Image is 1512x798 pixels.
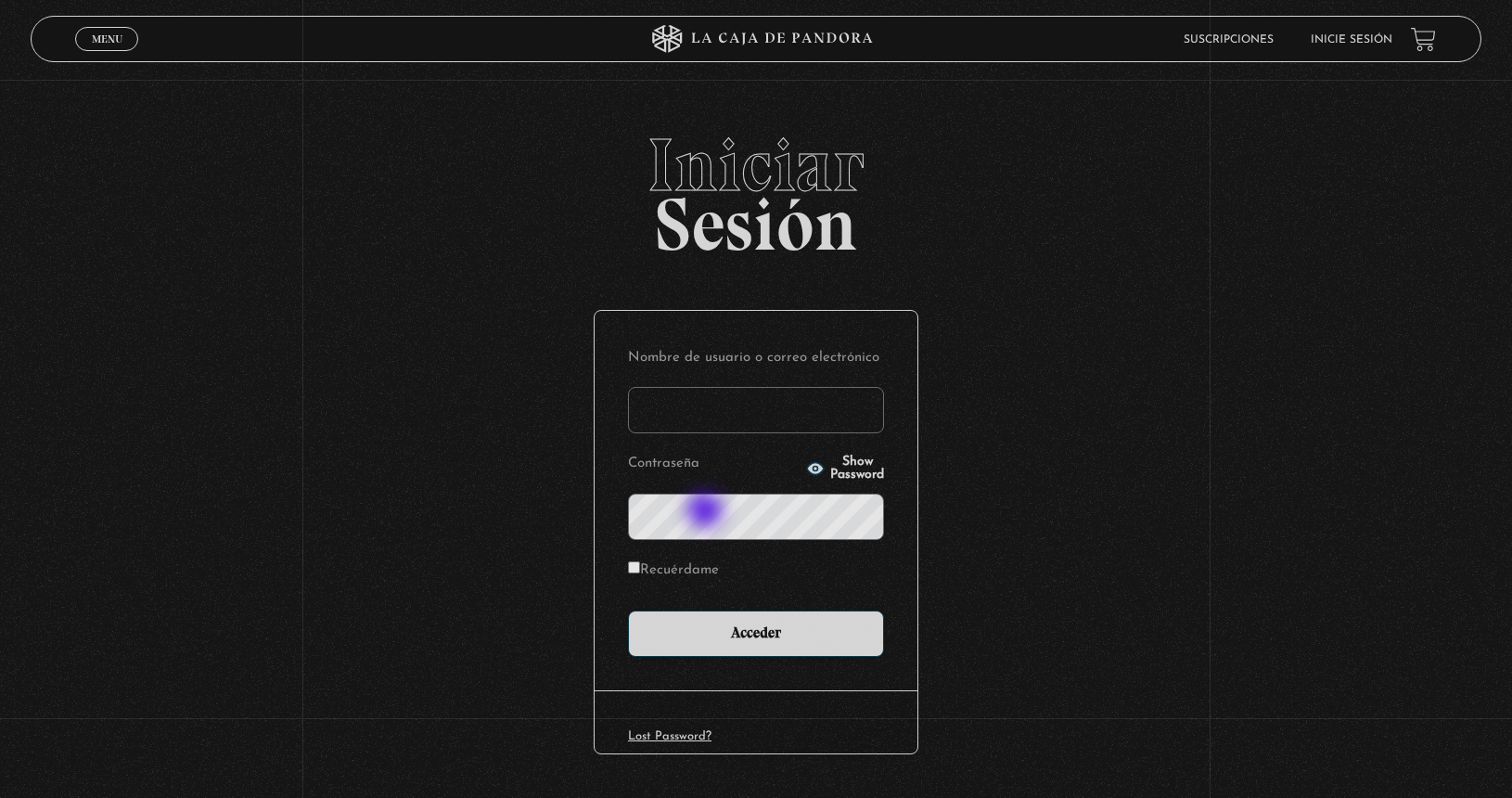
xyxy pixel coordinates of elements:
[628,344,884,373] label: Nombre de usuario o correo electrónico
[1411,27,1436,52] a: View your shopping cart
[92,33,122,45] span: Menu
[628,611,884,657] input: Acceder
[31,128,1482,202] span: Iniciar
[628,450,801,479] label: Contraseña
[628,557,719,586] label: Recuérdame
[806,456,884,482] button: Show Password
[830,456,884,482] span: Show Password
[31,128,1482,247] h2: Sesión
[85,49,129,62] span: Cerrar
[1184,34,1274,45] a: Suscripciones
[1311,34,1392,45] a: Inicie sesión
[628,730,711,742] a: Lost Password?
[628,561,640,573] input: Recuérdame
